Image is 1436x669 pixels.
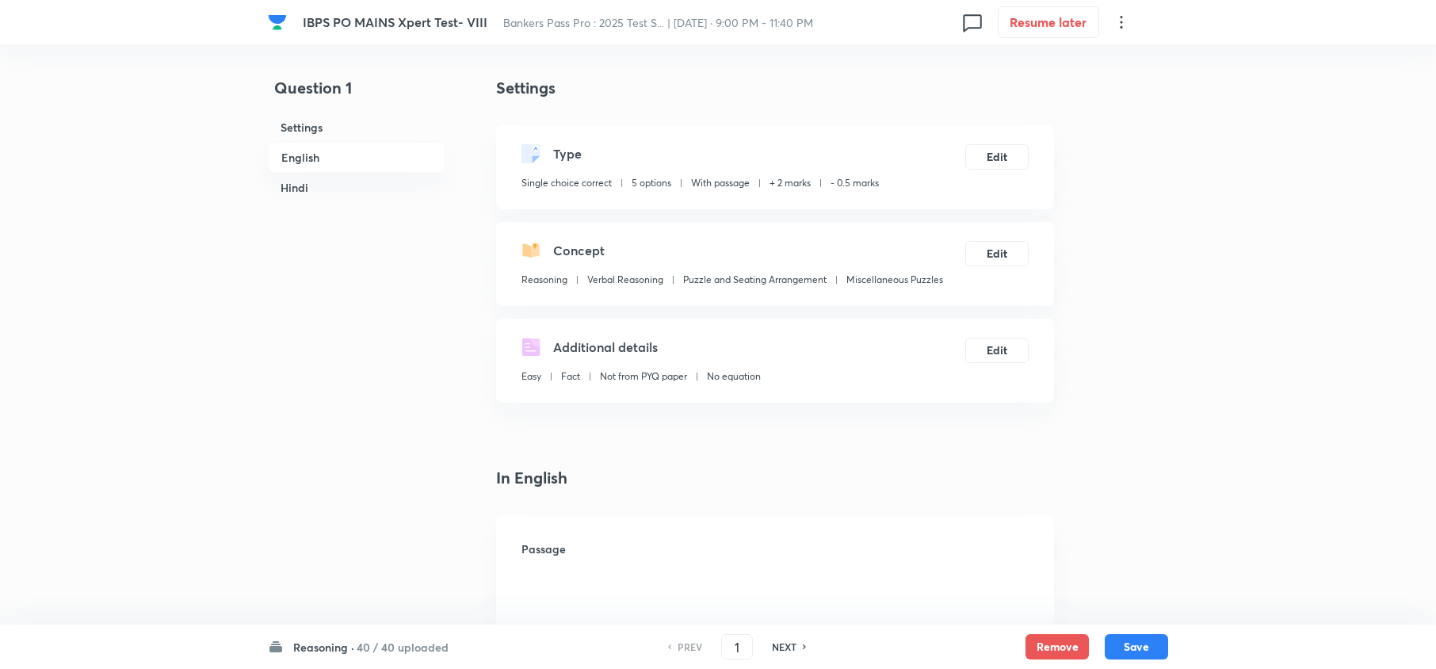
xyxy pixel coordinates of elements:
h6: Hindi [268,173,445,202]
span: IBPS PO MAINS Xpert Test- VIII [303,13,487,30]
button: Edit [965,241,1029,266]
h5: Additional details [553,338,658,357]
h5: Type [553,144,582,163]
button: Edit [965,338,1029,363]
p: - 0.5 marks [831,176,879,190]
h6: Settings [268,113,445,142]
p: Not from PYQ paper [600,369,687,384]
h6: PREV [678,640,702,654]
p: Reasoning [521,273,567,287]
p: No equation [707,369,761,384]
p: Fact [561,369,580,384]
h4: In English [496,466,1054,490]
h6: Passage [521,541,1029,557]
h4: Settings [496,76,1054,100]
button: Remove [1025,634,1089,659]
h6: NEXT [772,640,796,654]
p: Single choice correct [521,176,612,190]
p: 5 options [632,176,671,190]
p: Puzzle and Seating Arrangement [683,273,827,287]
h6: 40 / 40 uploaded [357,639,449,656]
img: questionType.svg [521,144,540,163]
a: Company Logo [268,13,290,32]
img: questionDetails.svg [521,338,540,357]
button: Save [1105,634,1168,659]
p: + 2 marks [770,176,811,190]
span: Bankers Pass Pro : 2025 Test S... | [DATE] · 9:00 PM - 11:40 PM [503,15,813,30]
p: With passage [691,176,750,190]
img: questionConcept.svg [521,241,540,260]
h4: Question 1 [268,76,445,113]
p: Easy [521,369,541,384]
p: Miscellaneous Puzzles [846,273,943,287]
h6: English [268,142,445,173]
img: Company Logo [268,13,287,32]
h5: Concept [553,241,605,260]
button: Edit [965,144,1029,170]
p: Verbal Reasoning [587,273,663,287]
h6: Reasoning · [293,639,354,656]
button: Resume later [998,6,1099,38]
